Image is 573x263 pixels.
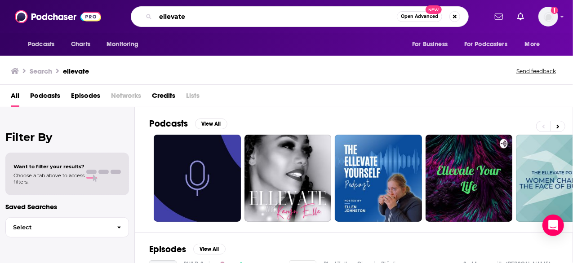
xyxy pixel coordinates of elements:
[11,88,19,107] a: All
[152,88,175,107] a: Credits
[525,38,540,51] span: More
[149,118,188,129] h2: Podcasts
[28,38,54,51] span: Podcasts
[71,88,100,107] a: Episodes
[538,7,558,26] img: User Profile
[111,88,141,107] span: Networks
[491,9,506,24] a: Show notifications dropdown
[5,131,129,144] h2: Filter By
[131,6,469,27] div: Search podcasts, credits, & more...
[542,215,564,236] div: Open Intercom Messenger
[401,14,438,19] span: Open Advanced
[100,36,150,53] button: open menu
[30,67,52,75] h3: Search
[149,244,186,255] h2: Episodes
[149,118,227,129] a: PodcastsView All
[6,224,110,230] span: Select
[13,172,84,185] span: Choose a tab above to access filters.
[71,38,90,51] span: Charts
[149,244,226,255] a: EpisodesView All
[538,7,558,26] span: Logged in as aridings
[5,217,129,237] button: Select
[514,67,559,75] button: Send feedback
[519,36,551,53] button: open menu
[13,163,84,170] span: Want to filter your results?
[65,36,96,53] a: Charts
[412,38,448,51] span: For Business
[186,88,200,107] span: Lists
[155,9,397,24] input: Search podcasts, credits, & more...
[5,202,129,211] p: Saved Searches
[464,38,507,51] span: For Podcasters
[63,67,89,75] h3: ellevate
[195,118,227,129] button: View All
[538,7,558,26] button: Show profile menu
[193,244,226,254] button: View All
[30,88,60,107] a: Podcasts
[426,5,442,14] span: New
[107,38,138,51] span: Monitoring
[15,8,101,25] img: Podchaser - Follow, Share and Rate Podcasts
[406,36,459,53] button: open menu
[551,7,558,14] svg: Add a profile image
[22,36,66,53] button: open menu
[397,11,442,22] button: Open AdvancedNew
[458,36,520,53] button: open menu
[514,9,528,24] a: Show notifications dropdown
